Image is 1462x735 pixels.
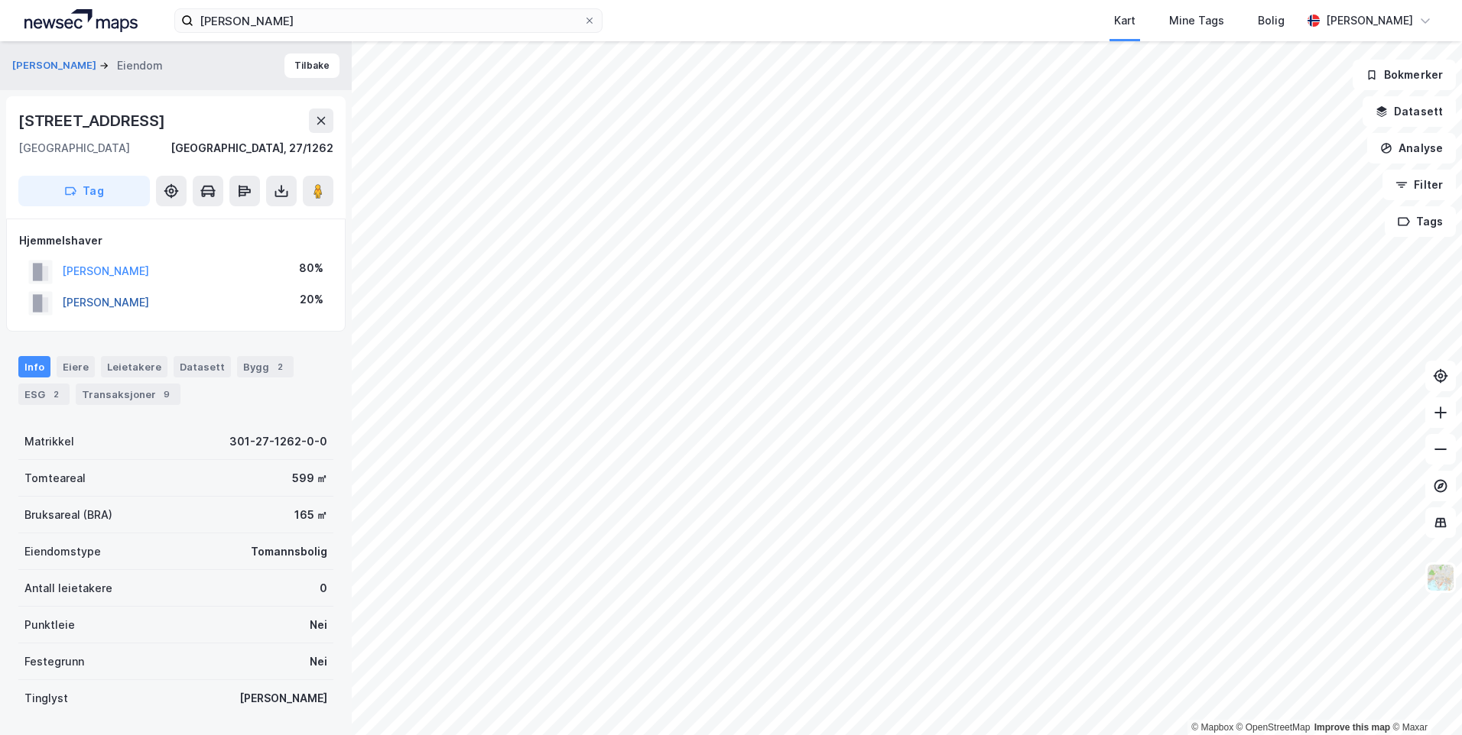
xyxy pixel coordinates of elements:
div: Eiendom [117,57,163,75]
div: Bruksareal (BRA) [24,506,112,524]
button: Tags [1385,206,1456,237]
div: 80% [299,259,323,277]
button: Bokmerker [1353,60,1456,90]
button: Analyse [1367,133,1456,164]
a: Mapbox [1191,722,1233,733]
div: Bolig [1258,11,1285,30]
div: 301-27-1262-0-0 [229,432,327,451]
div: Eiere [57,356,95,377]
input: Søk på adresse, matrikkel, gårdeiere, leietakere eller personer [193,9,583,32]
div: Leietakere [101,356,167,377]
div: 599 ㎡ [292,469,327,487]
div: Tomteareal [24,469,86,487]
img: logo.a4113a55bc3d86da70a041830d287a7e.svg [24,9,138,32]
img: Z [1426,563,1455,592]
div: Nei [310,652,327,671]
div: Nei [310,616,327,634]
div: Punktleie [24,616,75,634]
div: [GEOGRAPHIC_DATA] [18,139,130,157]
div: 165 ㎡ [294,506,327,524]
iframe: Chat Widget [1386,662,1462,735]
div: Kart [1114,11,1135,30]
a: OpenStreetMap [1236,722,1311,733]
div: 9 [159,387,174,402]
div: 20% [300,290,323,309]
div: Antall leietakere [24,579,112,597]
div: Tomannsbolig [251,542,327,561]
button: Datasett [1363,96,1456,127]
div: Mine Tags [1169,11,1224,30]
div: Datasett [174,356,231,377]
a: Improve this map [1314,722,1390,733]
div: 0 [320,579,327,597]
div: [STREET_ADDRESS] [18,108,168,133]
div: Info [18,356,50,377]
button: Tag [18,176,150,206]
div: Hjemmelshaver [19,232,333,250]
div: 2 [48,387,63,402]
div: [PERSON_NAME] [1326,11,1413,30]
div: [GEOGRAPHIC_DATA], 27/1262 [171,139,333,157]
div: Matrikkel [24,432,74,451]
button: Tilbake [284,53,340,78]
div: 2 [272,359,288,374]
button: [PERSON_NAME] [12,58,99,73]
button: Filter [1382,170,1456,200]
div: ESG [18,384,70,405]
div: Transaksjoner [76,384,180,405]
div: Tinglyst [24,689,68,707]
div: Kontrollprogram for chat [1386,662,1462,735]
div: Eiendomstype [24,542,101,561]
div: [PERSON_NAME] [239,689,327,707]
div: Festegrunn [24,652,84,671]
div: Bygg [237,356,294,377]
